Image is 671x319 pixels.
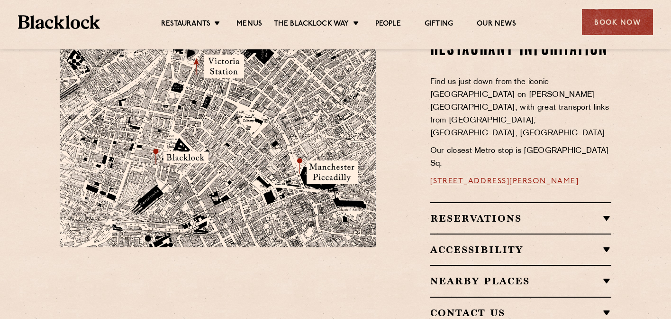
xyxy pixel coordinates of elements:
[430,275,612,287] h2: Nearby Places
[582,9,653,35] div: Book Now
[274,19,349,30] a: The Blacklock Way
[430,244,612,255] h2: Accessibility
[430,78,609,137] span: Find us just down from the iconic [GEOGRAPHIC_DATA] on [PERSON_NAME][GEOGRAPHIC_DATA], with great...
[236,19,262,30] a: Menus
[477,19,516,30] a: Our News
[430,178,579,185] a: [STREET_ADDRESS][PERSON_NAME]
[425,19,453,30] a: Gifting
[375,19,401,30] a: People
[430,38,612,62] h2: Restaurant Information
[430,307,612,319] h2: Contact Us
[430,147,609,168] span: Our closest Metro stop is [GEOGRAPHIC_DATA] Sq.
[161,19,210,30] a: Restaurants
[18,15,100,29] img: BL_Textured_Logo-footer-cropped.svg
[430,213,612,224] h2: Reservations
